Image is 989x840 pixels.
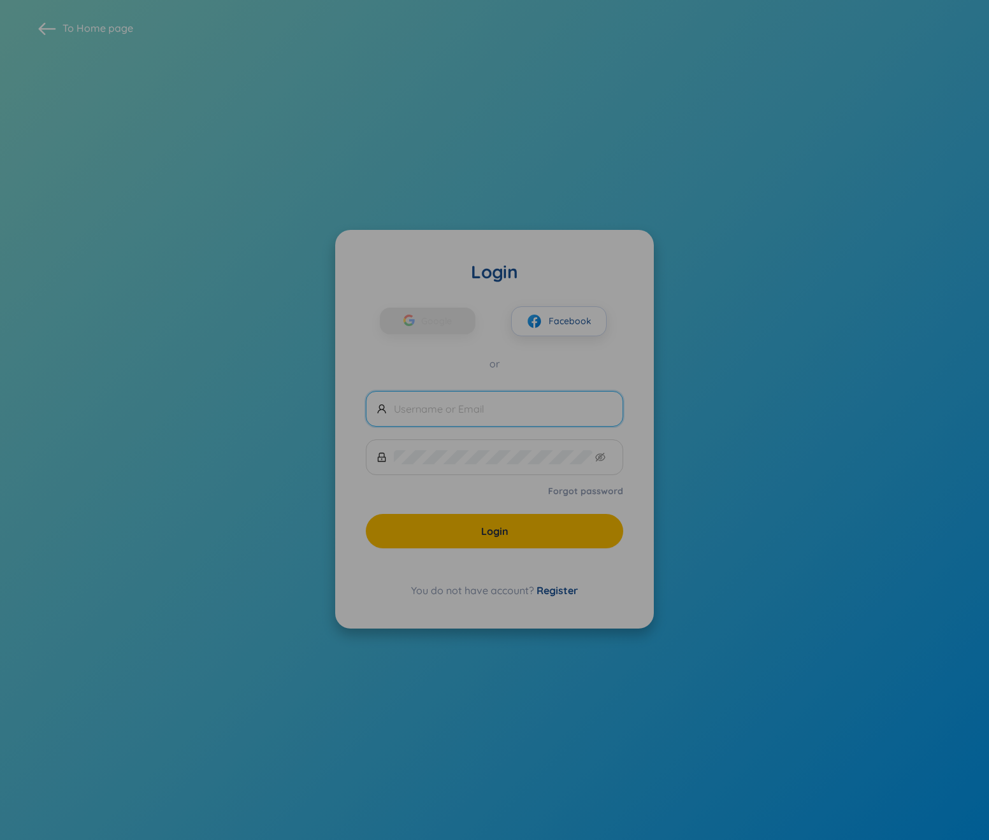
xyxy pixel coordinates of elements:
[377,452,387,462] span: lock
[537,584,578,597] a: Register
[526,313,542,329] img: facebook
[366,260,623,283] div: Login
[366,357,623,371] div: or
[511,306,607,336] button: facebookFacebook
[380,308,475,334] button: Google
[394,402,612,416] input: Username or Email
[595,452,605,462] span: eye-invisible
[366,514,623,548] button: Login
[548,485,623,497] a: Forgot password
[366,583,623,598] div: You do not have account?
[76,22,133,34] a: Home page
[549,314,591,328] span: Facebook
[377,404,387,414] span: user
[421,308,458,334] span: Google
[481,524,509,538] span: Login
[62,21,133,35] span: To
